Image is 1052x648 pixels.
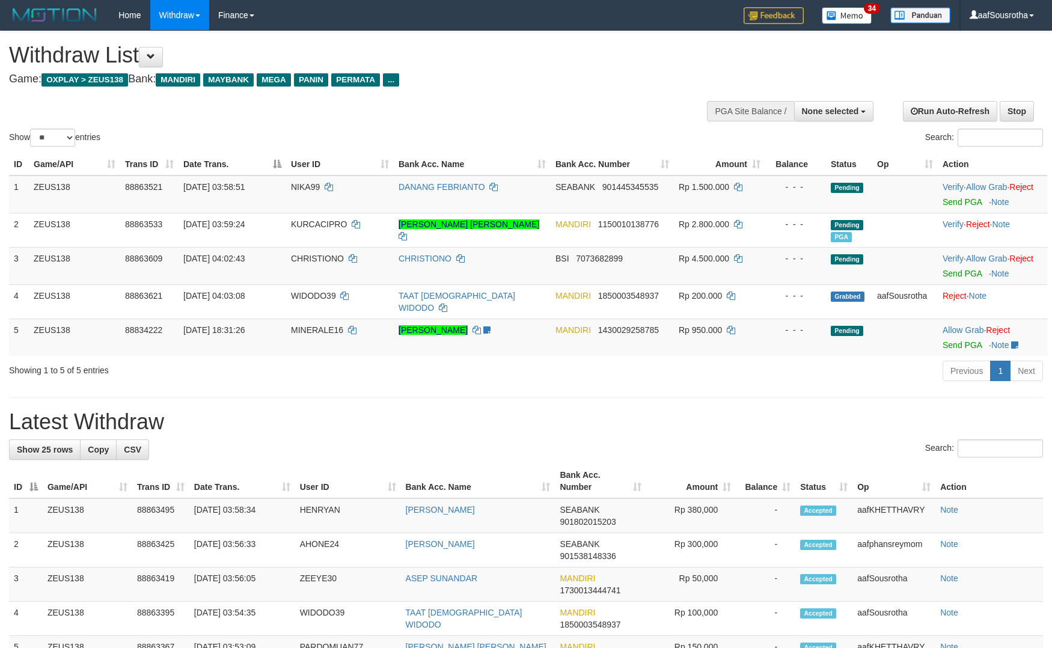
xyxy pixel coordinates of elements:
div: PGA Site Balance / [707,101,794,121]
span: · [966,182,1009,192]
th: Bank Acc. Number: activate to sort column ascending [555,464,646,498]
td: · · [938,213,1047,247]
td: 88863395 [132,602,189,636]
a: Send PGA [943,197,982,207]
th: Balance [765,153,826,176]
button: None selected [794,101,874,121]
th: Action [938,153,1047,176]
span: [DATE] 04:02:43 [183,254,245,263]
img: Feedback.jpg [744,7,804,24]
span: MAYBANK [203,73,254,87]
a: Reject [966,219,990,229]
span: Marked by aaftanly [831,232,852,242]
span: Grabbed [831,292,864,302]
span: Pending [831,254,863,264]
a: Allow Grab [966,182,1007,192]
input: Search: [958,439,1043,457]
td: 3 [9,567,43,602]
label: Show entries [9,129,100,147]
a: ASEP SUNANDAR [406,573,478,583]
td: HENRYAN [295,498,401,533]
a: Show 25 rows [9,439,81,460]
th: Amount: activate to sort column ascending [674,153,765,176]
td: [DATE] 03:56:33 [189,533,295,567]
div: - - - [770,324,821,336]
td: [DATE] 03:54:35 [189,602,295,636]
a: Reject [1009,182,1033,192]
span: 88834222 [125,325,162,335]
a: Reject [986,325,1010,335]
th: Action [935,464,1043,498]
td: ZEEYE30 [295,567,401,602]
td: 2 [9,213,29,247]
th: Trans ID: activate to sort column ascending [132,464,189,498]
a: Note [991,197,1009,207]
td: 4 [9,284,29,319]
td: Rp 300,000 [646,533,736,567]
th: Bank Acc. Number: activate to sort column ascending [551,153,674,176]
span: ... [383,73,399,87]
span: [DATE] 18:31:26 [183,325,245,335]
h1: Withdraw List [9,43,690,67]
span: Show 25 rows [17,445,73,454]
span: WIDODO39 [291,291,336,301]
span: MANDIRI [156,73,200,87]
span: Accepted [800,608,836,619]
span: 88863521 [125,182,162,192]
input: Search: [958,129,1043,147]
span: Copy 1850003548937 to clipboard [560,620,620,629]
a: Note [940,505,958,515]
a: CHRISTIONO [399,254,451,263]
span: CHRISTIONO [291,254,344,263]
a: Send PGA [943,340,982,350]
span: MANDIRI [555,291,591,301]
th: ID [9,153,29,176]
a: [PERSON_NAME] [406,505,475,515]
td: ZEUS138 [29,247,120,284]
td: - [736,567,795,602]
span: OXPLAY > ZEUS138 [41,73,128,87]
label: Search: [925,439,1043,457]
td: 4 [9,602,43,636]
img: MOTION_logo.png [9,6,100,24]
td: 88863495 [132,498,189,533]
span: MINERALE16 [291,325,343,335]
span: Pending [831,220,863,230]
span: MANDIRI [555,325,591,335]
img: Button%20Memo.svg [822,7,872,24]
span: Rp 950.000 [679,325,722,335]
td: · · [938,176,1047,213]
a: Allow Grab [943,325,983,335]
td: ZEUS138 [43,567,132,602]
th: Trans ID: activate to sort column ascending [120,153,179,176]
div: - - - [770,218,821,230]
td: AHONE24 [295,533,401,567]
span: NIKA99 [291,182,320,192]
span: Rp 2.800.000 [679,219,729,229]
span: Copy [88,445,109,454]
th: Balance: activate to sort column ascending [736,464,795,498]
td: aafSousrotha [852,567,935,602]
span: [DATE] 03:59:24 [183,219,245,229]
a: Next [1010,361,1043,381]
span: Copy 1730013444741 to clipboard [560,585,620,595]
td: 1 [9,176,29,213]
span: Pending [831,326,863,336]
td: aafKHETTHAVRY [852,498,935,533]
a: Note [940,539,958,549]
a: Note [940,573,958,583]
span: Accepted [800,540,836,550]
td: 1 [9,498,43,533]
span: KURCACIPRO [291,219,347,229]
select: Showentries [30,129,75,147]
td: - [736,602,795,636]
td: - [736,533,795,567]
span: 88863621 [125,291,162,301]
td: Rp 100,000 [646,602,736,636]
a: TAAT [DEMOGRAPHIC_DATA] WIDODO [406,608,522,629]
td: 3 [9,247,29,284]
th: ID: activate to sort column descending [9,464,43,498]
td: 5 [9,319,29,356]
span: Copy 1430029258785 to clipboard [598,325,659,335]
span: Copy 1850003548937 to clipboard [598,291,659,301]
